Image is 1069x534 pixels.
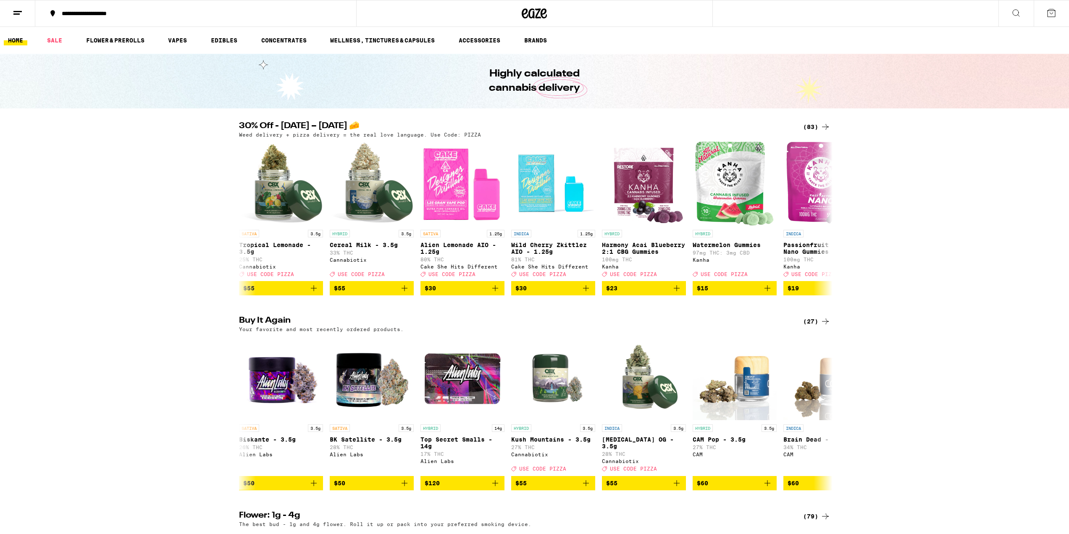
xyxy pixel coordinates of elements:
p: 28% THC [602,451,686,457]
p: 97mg THC: 3mg CBD [693,250,777,255]
button: Add to bag [420,281,504,295]
p: 81% THC [511,257,595,262]
a: (83) [803,122,830,132]
img: Kanha - Passionfruit Paradise Nano Gummies [786,142,864,226]
button: Add to bag [693,476,777,490]
p: HYBRID [330,230,350,237]
p: 14g [492,424,504,432]
a: Open page for Kush Mountains - 3.5g from Cannabiotix [511,336,595,476]
p: INDICA [511,230,531,237]
a: ACCESSORIES [454,35,504,45]
a: VAPES [164,35,191,45]
span: $15 [697,285,708,292]
span: USE CODE PIZZA [519,466,566,472]
img: Alien Labs - Top Secret Smalls - 14g [420,336,504,420]
p: BK Satellite - 3.5g [330,436,414,443]
button: Add to bag [511,281,595,295]
p: HYBRID [511,424,531,432]
img: Kanha - Watermelon Gummies [695,142,773,226]
h1: Highly calculated cannabis delivery [465,67,604,95]
a: Open page for Tropical Lemonade - 3.5g from Cannabiotix [239,142,323,281]
p: 3.5g [762,424,777,432]
p: 26% THC [239,445,323,450]
button: Add to bag [330,281,414,295]
p: The best bud - 1g and 4g flower. Roll it up or pack into your preferred smoking device. [239,521,531,527]
button: Add to bag [783,281,867,295]
h2: Buy It Again [239,316,789,326]
p: 28% THC [330,445,414,450]
button: Add to bag [511,476,595,490]
p: 3.5g [399,424,414,432]
div: Cake She Hits Different [420,264,504,269]
a: Open page for Cereal Milk - 3.5g from Cannabiotix [330,142,414,281]
p: 25% THC [239,257,323,262]
button: Add to bag [783,476,867,490]
span: $60 [697,480,708,487]
p: Biskante - 3.5g [239,436,323,443]
span: $55 [606,480,617,487]
p: Tropical Lemonade - 3.5g [239,242,323,255]
span: $50 [334,480,345,487]
p: CAM Pop - 3.5g [693,436,777,443]
p: Weed delivery + pizza delivery = the real love language. Use Code: PIZZA [239,132,481,137]
p: Kush Mountains - 3.5g [511,436,595,443]
p: HYBRID [693,230,713,237]
p: Harmony Acai Blueberry 2:1 CBG Gummies [602,242,686,255]
img: Cannabiotix - Tropical Lemonade - 3.5g [239,142,323,226]
img: Cannabiotix - Kush Mountains - 3.5g [511,336,595,420]
div: Kanha [693,257,777,263]
p: 34% THC [783,445,867,450]
button: Add to bag [330,476,414,490]
span: $23 [606,285,617,292]
img: Cake She Hits Different - Alien Lemonade AIO - 1.25g [420,142,504,226]
img: Alien Labs - Biskante - 3.5g [239,336,323,420]
a: Open page for BK Satellite - 3.5g from Alien Labs [330,336,414,476]
img: CAM - CAM Pop - 3.5g [693,336,777,420]
button: BRANDS [520,35,551,45]
p: HYBRID [602,230,622,237]
h2: 30% Off - [DATE] – [DATE] 🧀 [239,122,789,132]
p: 100mg THC [602,257,686,262]
div: Kanha [783,264,867,269]
p: 80% THC [420,257,504,262]
span: $55 [334,285,345,292]
span: USE CODE PIZZA [610,271,657,277]
p: 1.25g [487,230,504,237]
span: $30 [515,285,527,292]
a: Open page for Top Secret Smalls - 14g from Alien Labs [420,336,504,476]
a: CONCENTRATES [257,35,311,45]
div: Cannabiotix [602,458,686,464]
span: USE CODE PIZZA [791,271,838,277]
div: Cannabiotix [330,257,414,263]
p: Top Secret Smalls - 14g [420,436,504,450]
img: Alien Labs - BK Satellite - 3.5g [330,336,414,420]
span: $60 [788,480,799,487]
span: $55 [243,285,255,292]
p: Alien Lemonade AIO - 1.25g [420,242,504,255]
p: 17% THC [420,451,504,457]
span: USE CODE PIZZA [338,271,385,277]
p: INDICA [783,230,804,237]
button: Add to bag [602,476,686,490]
h2: Flower: 1g - 4g [239,511,789,521]
p: 100mg THC [783,257,867,262]
p: SATIVA [330,424,350,432]
div: Cake She Hits Different [511,264,595,269]
a: Open page for CAM Pop - 3.5g from CAM [693,336,777,476]
a: Open page for Wild Cherry Zkittlez AIO - 1.25g from Cake She Hits Different [511,142,595,281]
span: $19 [788,285,799,292]
button: Add to bag [239,476,323,490]
p: SATIVA [420,230,441,237]
p: [MEDICAL_DATA] OG - 3.5g [602,436,686,450]
div: Cannabiotix [511,452,595,457]
p: 3.5g [308,230,323,237]
div: (79) [803,511,830,521]
a: Open page for Watermelon Gummies from Kanha [693,142,777,281]
a: WELLNESS, TINCTURES & CAPSULES [326,35,439,45]
span: USE CODE PIZZA [701,271,748,277]
p: Your favorite and most recently ordered products. [239,326,404,332]
div: Cannabiotix [239,264,323,269]
div: Alien Labs [420,458,504,464]
span: USE CODE PIZZA [610,466,657,472]
img: Cake She Hits Different - Wild Cherry Zkittlez AIO - 1.25g [511,142,595,226]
